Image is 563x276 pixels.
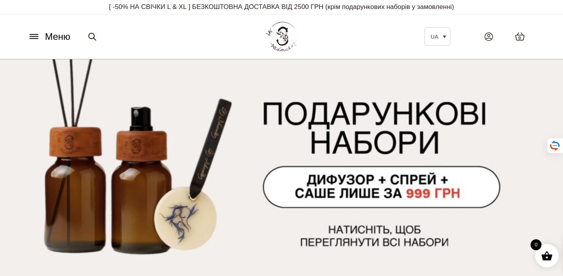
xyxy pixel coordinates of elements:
[531,239,541,250] span: 0
[425,27,450,46] a: UA
[45,30,70,44] span: Меню
[507,24,533,49] a: 0
[518,35,521,41] span: 0
[25,29,73,44] button: Меню
[431,34,438,40] span: UA
[266,22,297,51] img: BY SADOVSKIY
